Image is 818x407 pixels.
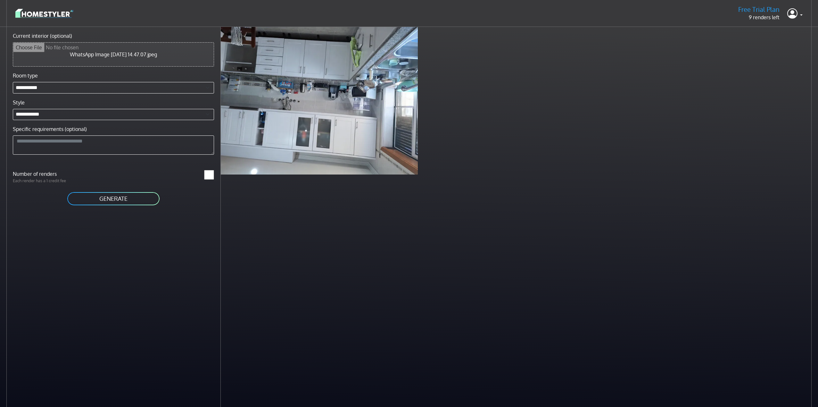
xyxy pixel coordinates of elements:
[738,5,780,13] h5: Free Trial Plan
[9,178,113,184] p: Each render has a 1 credit fee
[13,99,25,106] label: Style
[9,170,113,178] label: Number of renders
[67,191,160,206] button: GENERATE
[738,13,780,21] p: 9 renders left
[13,72,38,79] label: Room type
[15,8,73,19] img: logo-3de290ba35641baa71223ecac5eacb59cb85b4c7fdf211dc9aaecaaee71ea2f8.svg
[13,32,72,40] label: Current interior (optional)
[13,125,87,133] label: Specific requirements (optional)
